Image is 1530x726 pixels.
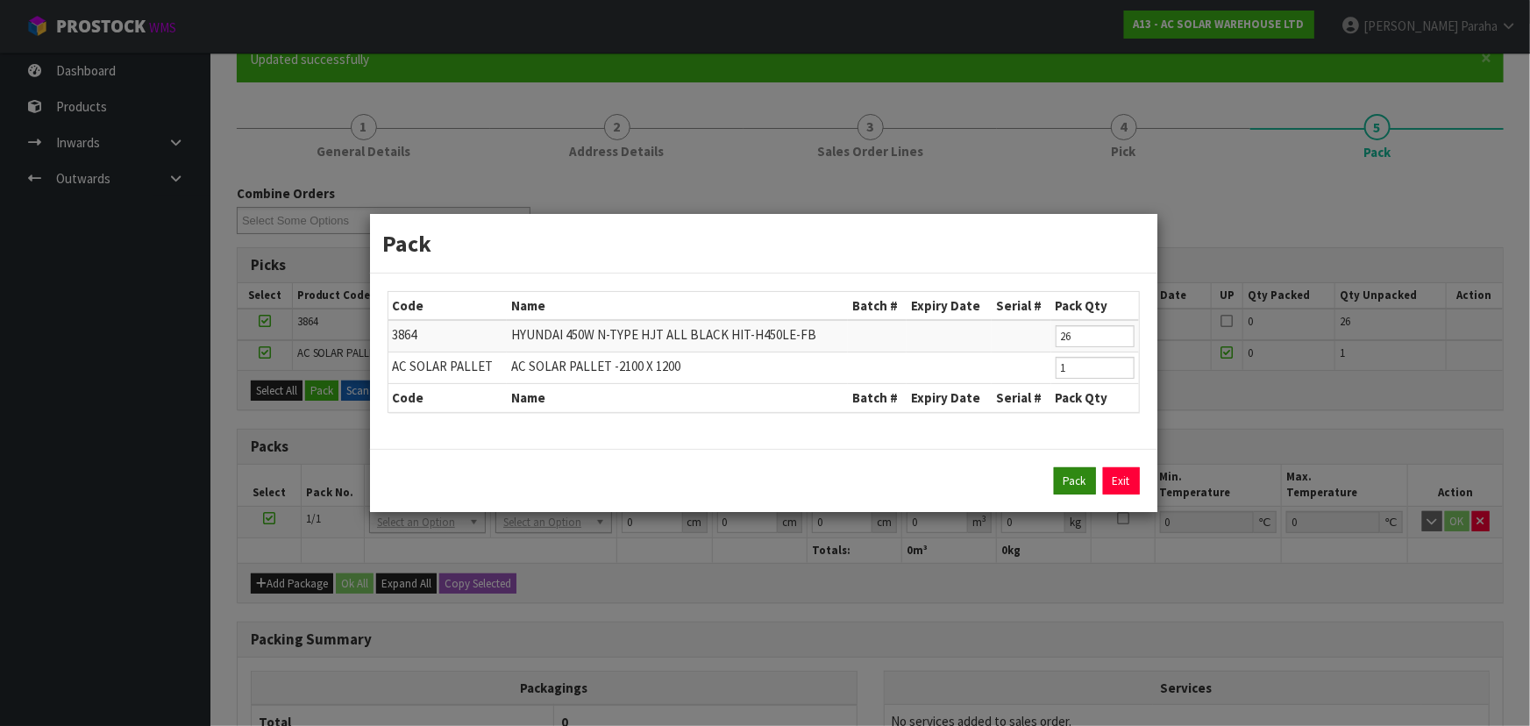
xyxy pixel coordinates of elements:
span: 3864 [393,326,417,343]
th: Serial # [992,384,1050,412]
a: Exit [1103,467,1140,495]
th: Name [507,292,848,320]
button: Pack [1054,467,1096,495]
th: Name [507,384,848,412]
th: Serial # [992,292,1050,320]
span: AC SOLAR PALLET [393,358,494,374]
th: Pack Qty [1051,292,1139,320]
th: Code [388,384,508,412]
th: Expiry Date [907,384,992,412]
th: Batch # [848,384,907,412]
th: Code [388,292,508,320]
span: HYUNDAI 450W N-TYPE HJT ALL BLACK HIT-H450LE-FB [511,326,816,343]
h3: Pack [383,227,1144,260]
th: Batch # [848,292,907,320]
span: AC SOLAR PALLET -2100 X 1200 [511,358,680,374]
th: Expiry Date [907,292,992,320]
th: Pack Qty [1051,384,1139,412]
